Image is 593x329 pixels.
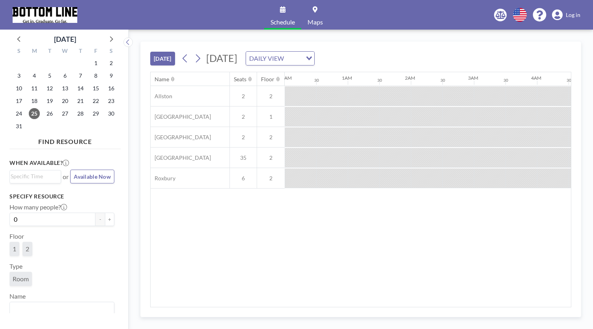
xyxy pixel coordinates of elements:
[314,78,319,83] div: 30
[567,78,571,83] div: 30
[29,70,40,81] span: Monday, August 4, 2025
[90,108,101,119] span: Friday, August 29, 2025
[75,70,86,81] span: Thursday, August 7, 2025
[13,245,16,253] span: 1
[151,175,175,182] span: Roxbury
[75,95,86,107] span: Thursday, August 21, 2025
[531,75,541,81] div: 4AM
[9,135,121,146] h4: FIND RESOURCE
[60,83,71,94] span: Wednesday, August 13, 2025
[42,47,58,57] div: T
[257,113,285,120] span: 1
[552,9,580,21] a: Log in
[26,245,29,253] span: 2
[230,175,257,182] span: 6
[234,76,246,83] div: Seats
[440,78,445,83] div: 30
[13,95,24,107] span: Sunday, August 17, 2025
[106,58,117,69] span: Saturday, August 2, 2025
[13,83,24,94] span: Sunday, August 10, 2025
[151,134,211,141] span: [GEOGRAPHIC_DATA]
[95,213,105,226] button: -
[90,83,101,94] span: Friday, August 15, 2025
[75,108,86,119] span: Thursday, August 28, 2025
[10,170,61,182] div: Search for option
[270,19,295,25] span: Schedule
[60,108,71,119] span: Wednesday, August 27, 2025
[73,47,88,57] div: T
[257,154,285,161] span: 2
[70,170,114,183] button: Available Now
[151,154,211,161] span: [GEOGRAPHIC_DATA]
[230,93,257,100] span: 2
[9,193,114,200] h3: Specify resource
[151,93,172,100] span: Allston
[90,70,101,81] span: Friday, August 8, 2025
[106,70,117,81] span: Saturday, August 9, 2025
[60,70,71,81] span: Wednesday, August 6, 2025
[566,11,580,19] span: Log in
[106,83,117,94] span: Saturday, August 16, 2025
[257,175,285,182] span: 2
[279,75,292,81] div: 12AM
[29,108,40,119] span: Monday, August 25, 2025
[11,172,56,181] input: Search for option
[44,70,55,81] span: Tuesday, August 5, 2025
[257,134,285,141] span: 2
[9,232,24,240] label: Floor
[60,95,71,107] span: Wednesday, August 20, 2025
[44,108,55,119] span: Tuesday, August 26, 2025
[88,47,103,57] div: F
[230,134,257,141] span: 2
[10,302,114,316] div: Search for option
[75,83,86,94] span: Thursday, August 14, 2025
[13,121,24,132] span: Sunday, August 31, 2025
[90,58,101,69] span: Friday, August 1, 2025
[13,275,29,283] span: Room
[151,113,211,120] span: [GEOGRAPHIC_DATA]
[246,52,314,65] div: Search for option
[9,203,67,211] label: How many people?
[106,95,117,107] span: Saturday, August 23, 2025
[206,52,237,64] span: [DATE]
[103,47,119,57] div: S
[44,83,55,94] span: Tuesday, August 12, 2025
[155,76,169,83] div: Name
[90,95,101,107] span: Friday, August 22, 2025
[405,75,415,81] div: 2AM
[58,47,73,57] div: W
[11,47,27,57] div: S
[377,78,382,83] div: 30
[257,93,285,100] span: 2
[13,108,24,119] span: Sunday, August 24, 2025
[63,173,69,181] span: or
[248,53,285,64] span: DAILY VIEW
[11,304,110,314] input: Search for option
[9,292,26,300] label: Name
[44,95,55,107] span: Tuesday, August 19, 2025
[54,34,76,45] div: [DATE]
[503,78,508,83] div: 30
[105,213,114,226] button: +
[74,173,111,180] span: Available Now
[261,76,274,83] div: Floor
[230,113,257,120] span: 2
[468,75,478,81] div: 3AM
[9,262,22,270] label: Type
[29,83,40,94] span: Monday, August 11, 2025
[13,70,24,81] span: Sunday, August 3, 2025
[29,95,40,107] span: Monday, August 18, 2025
[106,108,117,119] span: Saturday, August 30, 2025
[286,53,301,64] input: Search for option
[342,75,352,81] div: 1AM
[150,52,175,65] button: [DATE]
[13,7,77,23] img: organization-logo
[27,47,42,57] div: M
[230,154,257,161] span: 35
[308,19,323,25] span: Maps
